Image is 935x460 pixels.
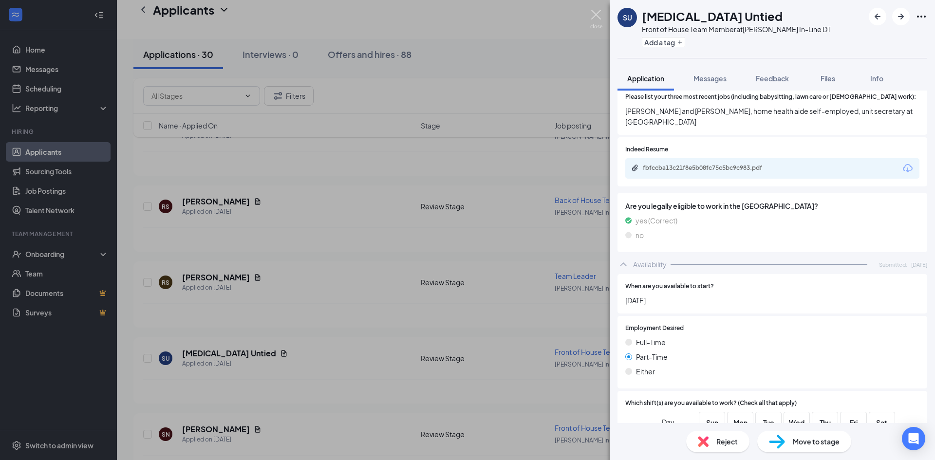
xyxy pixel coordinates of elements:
svg: Paperclip [631,164,639,172]
span: Wed [788,417,805,428]
span: [PERSON_NAME] and [PERSON_NAME], home health aide self-employed, unit secretary at [GEOGRAPHIC_DATA] [625,106,919,127]
span: [DATE] [911,260,927,269]
svg: Plus [677,39,683,45]
span: Submitted: [879,260,907,269]
span: Indeed Resume [625,145,668,154]
span: Please list your three most recent jobs (including babysitting, lawn care or [DEMOGRAPHIC_DATA] w... [625,92,916,102]
a: Paperclipfbfccba13c21f8e5b08fc75c5bc9c983.pdf [631,164,789,173]
span: Files [821,74,835,83]
span: When are you available to start? [625,282,714,291]
span: Info [870,74,883,83]
span: Part-Time [636,351,668,362]
span: Day [662,417,674,427]
span: Sat [873,417,891,428]
h1: [MEDICAL_DATA] Untied [642,8,783,24]
span: Mon [731,417,749,428]
span: Tue [760,417,777,428]
svg: ChevronUp [617,258,629,270]
span: Either [636,366,655,377]
span: Fri [845,417,862,428]
svg: Ellipses [916,11,927,22]
svg: ArrowLeftNew [872,11,883,22]
div: Front of House Team Member at [PERSON_NAME] In-Line DT [642,24,831,34]
button: ArrowLeftNew [869,8,886,25]
div: Open Intercom Messenger [902,427,925,450]
span: Feedback [756,74,789,83]
span: Messages [693,74,727,83]
span: Full-Time [636,337,666,348]
span: Are you legally eligible to work in the [GEOGRAPHIC_DATA]? [625,201,919,211]
svg: ArrowRight [895,11,907,22]
span: Application [627,74,664,83]
span: [DATE] [625,295,919,306]
span: yes (Correct) [636,215,677,226]
div: SU [623,13,632,22]
button: ArrowRight [892,8,910,25]
span: Reject [716,436,738,447]
button: PlusAdd a tag [642,37,685,47]
span: Thu [816,417,834,428]
span: Sun [703,417,721,428]
svg: Download [902,163,914,174]
div: Availability [633,259,667,269]
span: Employment Desired [625,324,684,333]
span: no [636,230,644,240]
span: Which shift(s) are you available to work? (Check all that apply) [625,399,797,408]
div: fbfccba13c21f8e5b08fc75c5bc9c983.pdf [643,164,779,172]
span: Move to stage [793,436,840,447]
